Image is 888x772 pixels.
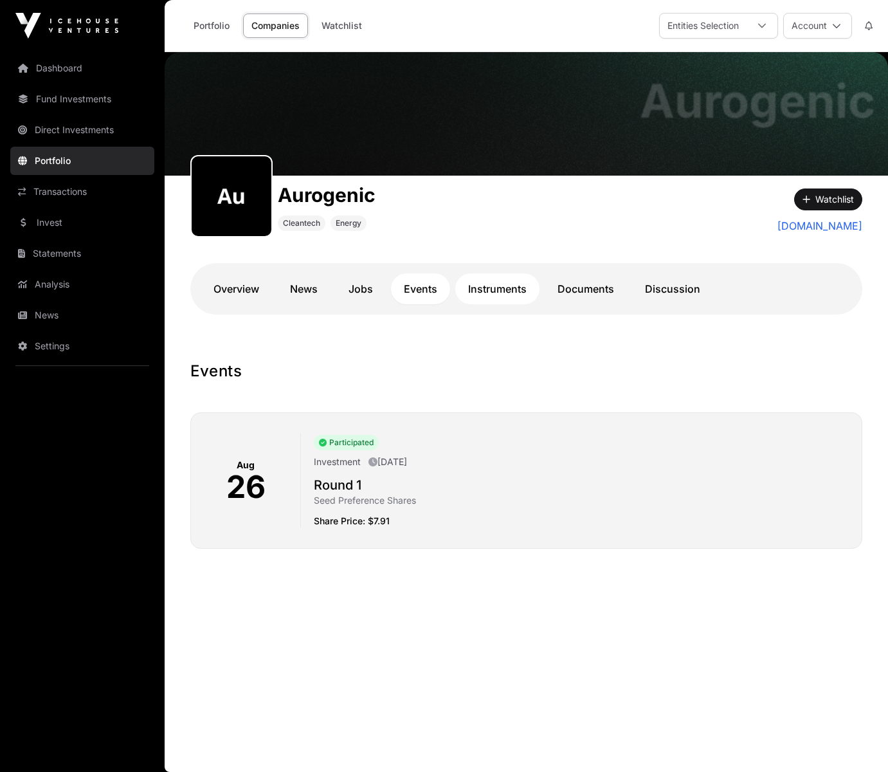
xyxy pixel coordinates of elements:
[314,455,361,468] p: Investment
[201,273,852,304] nav: Tabs
[10,147,154,175] a: Portfolio
[640,78,875,124] h1: Aurogenic
[10,85,154,113] a: Fund Investments
[10,270,154,299] a: Analysis
[278,183,376,207] h1: Aurogenic
[632,273,713,304] a: Discussion
[237,459,255,472] p: Aug
[313,14,370,38] a: Watchlist
[283,218,320,228] span: Cleantech
[455,273,539,304] a: Instruments
[10,332,154,360] a: Settings
[190,361,862,381] h1: Events
[197,161,266,231] img: aurogenic434.png
[10,301,154,329] a: News
[314,494,851,507] p: Seed Preference Shares
[15,13,118,39] img: Icehouse Ventures Logo
[201,273,272,304] a: Overview
[10,178,154,206] a: Transactions
[10,116,154,144] a: Direct Investments
[165,52,888,176] img: Aurogenic
[226,472,266,502] p: 26
[777,218,862,234] a: [DOMAIN_NAME]
[660,14,747,38] div: Entities Selection
[314,515,851,528] p: Share Price: $7.91
[545,273,627,304] a: Documents
[783,13,852,39] button: Account
[10,208,154,237] a: Invest
[368,455,407,468] p: [DATE]
[794,188,862,210] button: Watchlist
[314,476,851,494] h2: Round 1
[10,239,154,268] a: Statements
[336,273,386,304] a: Jobs
[277,273,331,304] a: News
[391,273,450,304] a: Events
[243,14,308,38] a: Companies
[336,218,361,228] span: Energy
[824,710,888,772] iframe: Chat Widget
[314,435,379,450] span: Participated
[185,14,238,38] a: Portfolio
[10,54,154,82] a: Dashboard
